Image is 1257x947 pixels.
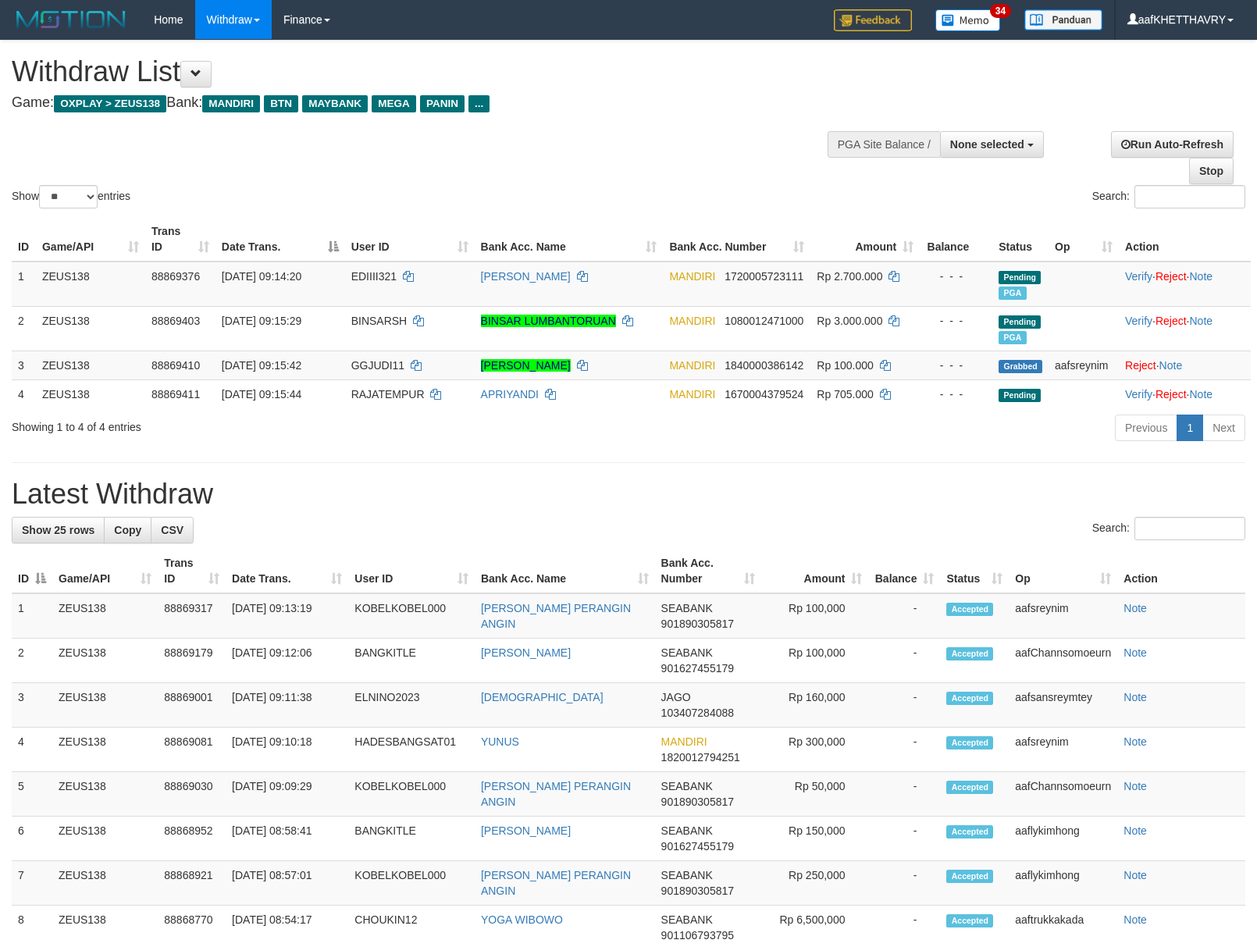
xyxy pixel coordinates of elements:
[39,185,98,208] select: Showentries
[990,4,1011,18] span: 34
[1119,306,1251,351] td: · ·
[1123,913,1147,926] a: Note
[1119,379,1251,408] td: · ·
[481,270,571,283] a: [PERSON_NAME]
[226,772,348,817] td: [DATE] 09:09:29
[12,56,822,87] h1: Withdraw List
[999,331,1026,344] span: Marked by aafsolysreylen
[12,639,52,683] td: 2
[481,780,631,808] a: [PERSON_NAME] PERANGIN ANGIN
[12,861,52,906] td: 7
[12,772,52,817] td: 5
[348,639,475,683] td: BANGKITLE
[348,861,475,906] td: KOBELKOBEL000
[158,639,226,683] td: 88869179
[661,885,734,897] span: Copy 901890305817 to clipboard
[226,683,348,728] td: [DATE] 09:11:38
[348,772,475,817] td: KOBELKOBEL000
[12,728,52,772] td: 4
[1123,735,1147,748] a: Note
[661,707,734,719] span: Copy 103407284088 to clipboard
[54,95,166,112] span: OXPLAY > ZEUS138
[999,315,1041,329] span: Pending
[1092,185,1245,208] label: Search:
[1125,270,1152,283] a: Verify
[12,379,36,408] td: 4
[1111,131,1234,158] a: Run Auto-Refresh
[1125,388,1152,401] a: Verify
[12,413,512,435] div: Showing 1 to 4 of 4 entries
[104,517,151,543] a: Copy
[1159,359,1183,372] a: Note
[1177,415,1203,441] a: 1
[817,388,873,401] span: Rp 705.000
[52,728,158,772] td: ZEUS138
[655,549,762,593] th: Bank Acc. Number: activate to sort column ascending
[868,639,940,683] td: -
[946,692,993,705] span: Accepted
[661,735,707,748] span: MANDIRI
[661,646,713,659] span: SEABANK
[669,270,715,283] span: MANDIRI
[940,131,1044,158] button: None selected
[761,728,868,772] td: Rp 300,000
[661,796,734,808] span: Copy 901890305817 to clipboard
[12,8,130,31] img: MOTION_logo.png
[222,359,301,372] span: [DATE] 09:15:42
[12,517,105,543] a: Show 25 rows
[151,388,200,401] span: 88869411
[12,306,36,351] td: 2
[926,313,986,329] div: - - -
[215,217,345,262] th: Date Trans.: activate to sort column descending
[158,817,226,861] td: 88868952
[481,824,571,837] a: [PERSON_NAME]
[946,603,993,616] span: Accepted
[151,359,200,372] span: 88869410
[158,728,226,772] td: 88869081
[1189,158,1234,184] a: Stop
[151,517,194,543] a: CSV
[1009,861,1117,906] td: aaflykimhong
[761,639,868,683] td: Rp 100,000
[1009,772,1117,817] td: aafChannsomoeurn
[946,781,993,794] span: Accepted
[475,549,655,593] th: Bank Acc. Name: activate to sort column ascending
[868,683,940,728] td: -
[226,817,348,861] td: [DATE] 08:58:41
[226,639,348,683] td: [DATE] 09:12:06
[351,315,408,327] span: BINSARSH
[761,593,868,639] td: Rp 100,000
[661,602,713,614] span: SEABANK
[348,728,475,772] td: HADESBANGSAT01
[52,683,158,728] td: ZEUS138
[226,728,348,772] td: [DATE] 09:10:18
[761,549,868,593] th: Amount: activate to sort column ascending
[999,389,1041,402] span: Pending
[1123,824,1147,837] a: Note
[1190,315,1213,327] a: Note
[935,9,1001,31] img: Button%20Memo.svg
[1202,415,1245,441] a: Next
[1125,315,1152,327] a: Verify
[868,817,940,861] td: -
[1119,217,1251,262] th: Action
[302,95,368,112] span: MAYBANK
[36,306,145,351] td: ZEUS138
[1009,549,1117,593] th: Op: activate to sort column ascending
[151,315,200,327] span: 88869403
[151,270,200,283] span: 88869376
[725,315,803,327] span: Copy 1080012471000 to clipboard
[36,262,145,307] td: ZEUS138
[1190,388,1213,401] a: Note
[1125,359,1156,372] a: Reject
[1134,517,1245,540] input: Search:
[817,270,882,283] span: Rp 2.700.000
[12,217,36,262] th: ID
[1092,517,1245,540] label: Search:
[999,360,1042,373] span: Grabbed
[158,861,226,906] td: 88868921
[1117,549,1245,593] th: Action
[158,549,226,593] th: Trans ID: activate to sort column ascending
[468,95,490,112] span: ...
[834,9,912,31] img: Feedback.jpg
